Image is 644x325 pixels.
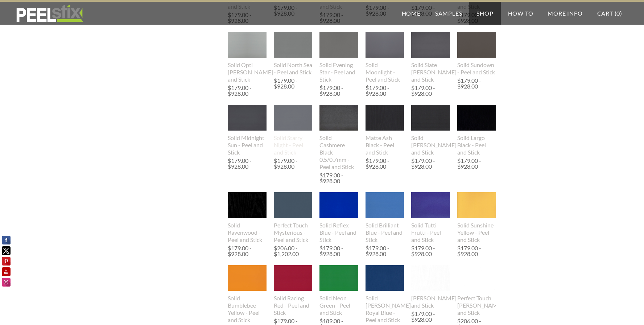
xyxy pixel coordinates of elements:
div: $179.00 - $928.00 [228,245,265,257]
img: s832171791223022656_p573_i2_w2048.jpeg [274,105,313,131]
a: Solid Largo Black - Peel and Stick [457,105,496,156]
div: $179.00 - $928.00 [411,245,448,257]
div: Solid Sundown - Peel and Stick [457,61,496,76]
img: s832171791223022656_p799_i1_w640.jpeg [366,93,404,143]
div: Solid Ravenwood - Peel and Stick [228,222,267,243]
div: Perfect Touch [PERSON_NAME] and Stick [457,295,496,316]
div: $179.00 - $928.00 [457,158,494,169]
div: Solid Midnight Sun - Peel and Stick [228,134,267,156]
div: Solid Bumblebee Yellow - Peel and Stick [228,295,267,324]
a: Solid Starry Night - Peel and Stick [274,105,313,156]
img: s832171791223022656_p563_i1_w400.jpeg [366,32,404,58]
div: $179.00 - $928.00 [319,172,356,184]
a: Home [395,2,428,25]
img: s832171791223022656_p947_i1_w2048.jpeg [228,265,267,291]
div: Matte Ash Black - Peel and Stick [366,134,404,156]
div: Perfect Touch Mysterious - Peel and Stick [274,222,313,243]
a: Solid Evening Star - Peel and Stick [319,32,358,83]
div: $179.00 - $928.00 [457,245,494,257]
img: s832171791223022656_p925_i1_w2048.jpeg [228,105,267,131]
img: s832171791223022656_p943_i1_w2048.jpeg [274,32,313,58]
img: s832171791223022656_p929_i1_w2048.jpeg [319,105,358,131]
div: Solid Tutti Frutti - Peel and Stick [411,222,450,243]
div: $179.00 - $928.00 [411,158,448,169]
img: s832171791223022656_p818_i2_w640.jpeg [274,265,313,291]
img: s832171791223022656_p851_i1_w712.png [274,180,313,231]
a: Solid Tutti Frutti - Peel and Stick [411,192,450,243]
div: [PERSON_NAME] and Stick [411,295,450,309]
div: $206.00 - $1,202.00 [274,245,311,257]
div: $179.00 - $928.00 [366,85,402,96]
a: [PERSON_NAME] and Stick [411,265,450,309]
div: Solid Slate [PERSON_NAME] and Stick [411,61,450,83]
div: $179.00 - $928.00 [319,245,356,257]
a: Samples [428,2,470,25]
div: Solid [PERSON_NAME] and Stick [411,134,450,156]
a: Solid [PERSON_NAME] Royal Blue - Peel and Stick [366,265,404,323]
div: Solid Moonlight - Peel and Stick [366,61,404,83]
div: Solid Opti [PERSON_NAME] and Stick [228,61,267,83]
img: s832171791223022656_p566_i1_w400.jpeg [228,32,267,58]
div: Solid Largo Black - Peel and Stick [457,134,496,156]
a: Solid Midnight Sun - Peel and Stick [228,105,267,156]
img: s832171791223022656_p898_i1_w2048.jpeg [411,32,450,58]
a: Solid Racing Red - Peel and Stick [274,265,313,316]
div: Solid North Sea - Peel and Stick [274,61,313,76]
div: Solid [PERSON_NAME] Royal Blue - Peel and Stick [366,295,404,324]
a: Solid Neon Green - Peel and Stick [319,265,358,316]
img: s832171791223022656_p996_i1_w2048.jpeg [366,265,404,291]
a: Solid Slate [PERSON_NAME] and Stick [411,32,450,83]
img: s832171791223022656_p791_i1_w640.jpeg [319,20,358,70]
span: 0 [616,10,620,17]
a: Perfect Touch [PERSON_NAME] and Stick [457,265,496,316]
div: $179.00 - $928.00 [228,85,265,96]
a: Solid Moonlight - Peel and Stick [366,32,404,83]
div: $179.00 - $928.00 [319,85,356,96]
a: Solid Ravenwood - Peel and Stick [228,192,267,243]
img: s832171791223022656_p665_i1_w307.jpeg [365,192,404,218]
div: Solid Reflex Blue - Peel and Stick [319,222,358,243]
img: s832171791223022656_p999_i1_w2048.jpeg [411,265,450,291]
div: $179.00 - $928.00 [411,85,448,96]
div: $179.00 - $928.00 [274,78,311,89]
img: s832171791223022656_p659_i1_w307.jpeg [227,192,267,218]
a: Solid Sunshine Yellow - Peel and Stick [457,192,496,243]
div: $179.00 - $928.00 [411,311,448,322]
a: Solid [PERSON_NAME] and Stick [411,105,450,156]
div: $179.00 - $928.00 [457,78,494,89]
a: More Info [540,2,590,25]
a: Solid Cashmere Black 0.5/0.7mm - Peel and Stick [319,105,358,170]
div: Solid Evening Star - Peel and Stick [319,61,358,83]
img: s832171791223022656_p575_i1_w400.jpeg [411,192,450,218]
div: Solid Neon Green - Peel and Stick [319,295,358,316]
div: Solid Cashmere Black 0.5/0.7mm - Peel and Stick [319,134,358,170]
img: s832171791223022656_p1003_i1_w2048.jpeg [457,265,496,291]
a: Cart (0) [590,2,629,25]
a: Solid Bumblebee Yellow - Peel and Stick [228,265,267,323]
div: $179.00 - $928.00 [366,245,402,257]
img: s832171791223022656_p562_i1_w400.jpeg [457,105,496,131]
img: REFACE SUPPLIES [15,4,84,22]
div: $179.00 - $928.00 [366,158,402,169]
a: Solid Reflex Blue - Peel and Stick [319,192,358,243]
img: s832171791223022656_p574_i1_w400.jpeg [457,32,496,58]
img: s832171791223022656_p789_i1_w640.jpeg [457,180,496,231]
div: $179.00 - $928.00 [228,158,265,169]
a: Solid Sundown - Peel and Stick [457,32,496,75]
div: Solid Starry Night - Peel and Stick [274,134,313,156]
div: $179.00 - $928.00 [274,158,311,169]
div: Solid Sunshine Yellow - Peel and Stick [457,222,496,243]
img: s832171791223022656_p949_i1_w2048.jpeg [319,265,358,291]
a: How To [501,2,541,25]
a: Matte Ash Black - Peel and Stick [366,105,404,156]
img: s832171791223022656_p555_i1_w400.jpeg [411,105,450,131]
a: Solid North Sea - Peel and Stick [274,32,313,75]
a: Perfect Touch Mysterious - Peel and Stick [274,192,313,243]
a: Solid Opti [PERSON_NAME] and Stick [228,32,267,83]
a: Shop [469,2,500,25]
div: Solid Brilliant Blue - Peel and Stick [366,222,404,243]
div: Solid Racing Red - Peel and Stick [274,295,313,316]
img: s832171791223022656_p571_i1_w400.jpeg [319,192,358,218]
a: Solid Brilliant Blue - Peel and Stick [366,192,404,243]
